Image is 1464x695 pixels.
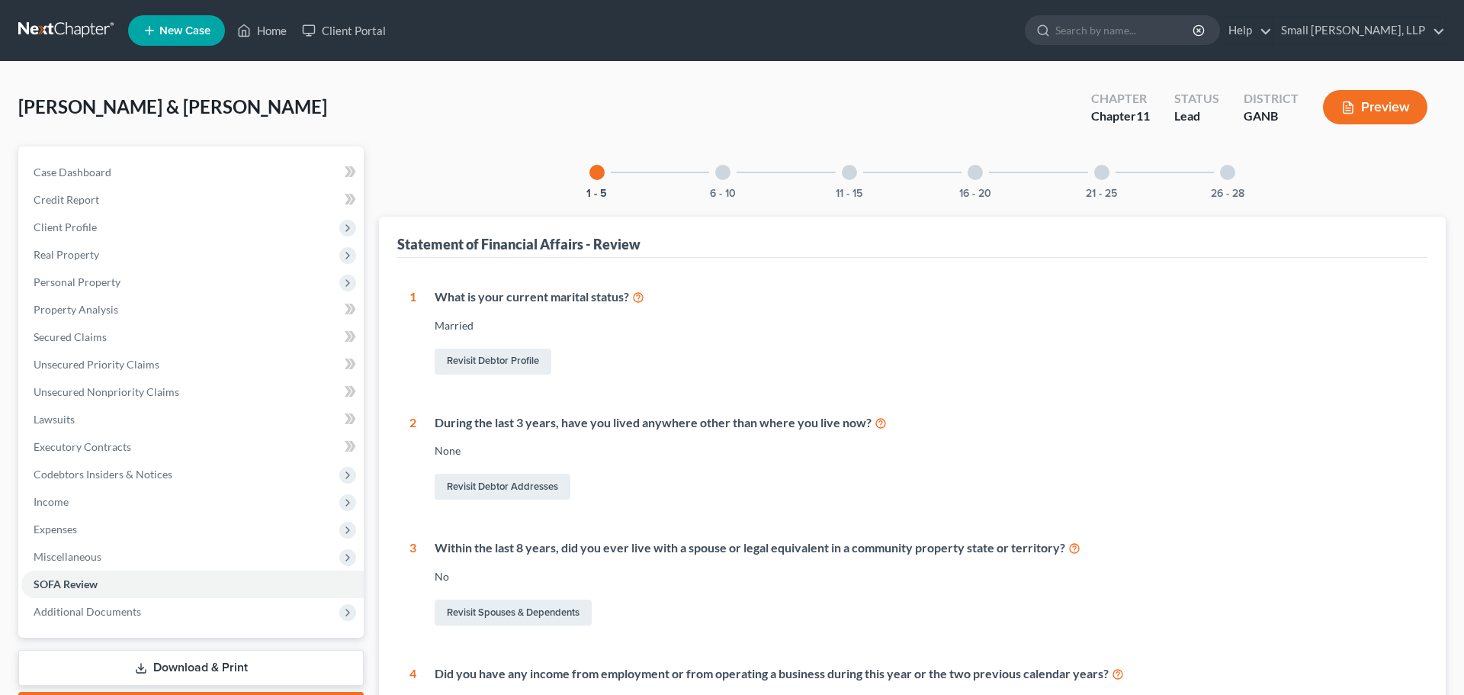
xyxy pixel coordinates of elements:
[409,539,416,629] div: 3
[1091,90,1150,108] div: Chapter
[1221,17,1272,44] a: Help
[21,323,364,351] a: Secured Claims
[1086,188,1117,199] button: 21 - 25
[435,318,1415,333] div: Married
[18,650,364,686] a: Download & Print
[435,474,570,500] a: Revisit Debtor Addresses
[230,17,294,44] a: Home
[1211,188,1244,199] button: 26 - 28
[1174,108,1219,125] div: Lead
[710,188,736,199] button: 6 - 10
[18,95,327,117] span: [PERSON_NAME] & [PERSON_NAME]
[21,406,364,433] a: Lawsuits
[1273,17,1445,44] a: Small [PERSON_NAME], LLP
[1174,90,1219,108] div: Status
[1055,16,1195,44] input: Search by name...
[435,539,1415,557] div: Within the last 8 years, did you ever live with a spouse or legal equivalent in a community prope...
[21,296,364,323] a: Property Analysis
[34,193,99,206] span: Credit Report
[1244,108,1299,125] div: GANB
[409,288,416,378] div: 1
[34,523,77,536] span: Expenses
[435,600,592,626] a: Revisit Spouses & Dependents
[1091,108,1150,125] div: Chapter
[34,385,179,398] span: Unsecured Nonpriority Claims
[34,413,75,426] span: Lawsuits
[435,414,1415,432] div: During the last 3 years, have you lived anywhere other than where you live now?
[435,569,1415,584] div: No
[34,248,99,261] span: Real Property
[21,378,364,406] a: Unsecured Nonpriority Claims
[21,186,364,214] a: Credit Report
[34,468,172,481] span: Codebtors Insiders & Notices
[836,188,862,199] button: 11 - 15
[34,275,120,288] span: Personal Property
[959,188,991,199] button: 16 - 20
[586,188,607,199] button: 1 - 5
[34,550,101,563] span: Miscellaneous
[34,495,69,508] span: Income
[397,235,640,253] div: Statement of Financial Affairs - Review
[21,571,364,598] a: SOFA Review
[34,330,107,343] span: Secured Claims
[34,303,118,316] span: Property Analysis
[21,433,364,461] a: Executory Contracts
[435,443,1415,459] div: None
[34,358,159,371] span: Unsecured Priority Claims
[34,440,131,453] span: Executory Contracts
[1244,90,1299,108] div: District
[34,166,111,179] span: Case Dashboard
[1323,90,1427,124] button: Preview
[34,605,141,618] span: Additional Documents
[435,349,551,375] a: Revisit Debtor Profile
[294,17,393,44] a: Client Portal
[34,220,97,233] span: Client Profile
[435,665,1415,683] div: Did you have any income from employment or from operating a business during this year or the two ...
[1136,108,1150,123] span: 11
[21,351,364,378] a: Unsecured Priority Claims
[409,414,416,504] div: 2
[435,288,1415,306] div: What is your current marital status?
[21,159,364,186] a: Case Dashboard
[34,578,98,590] span: SOFA Review
[159,25,210,37] span: New Case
